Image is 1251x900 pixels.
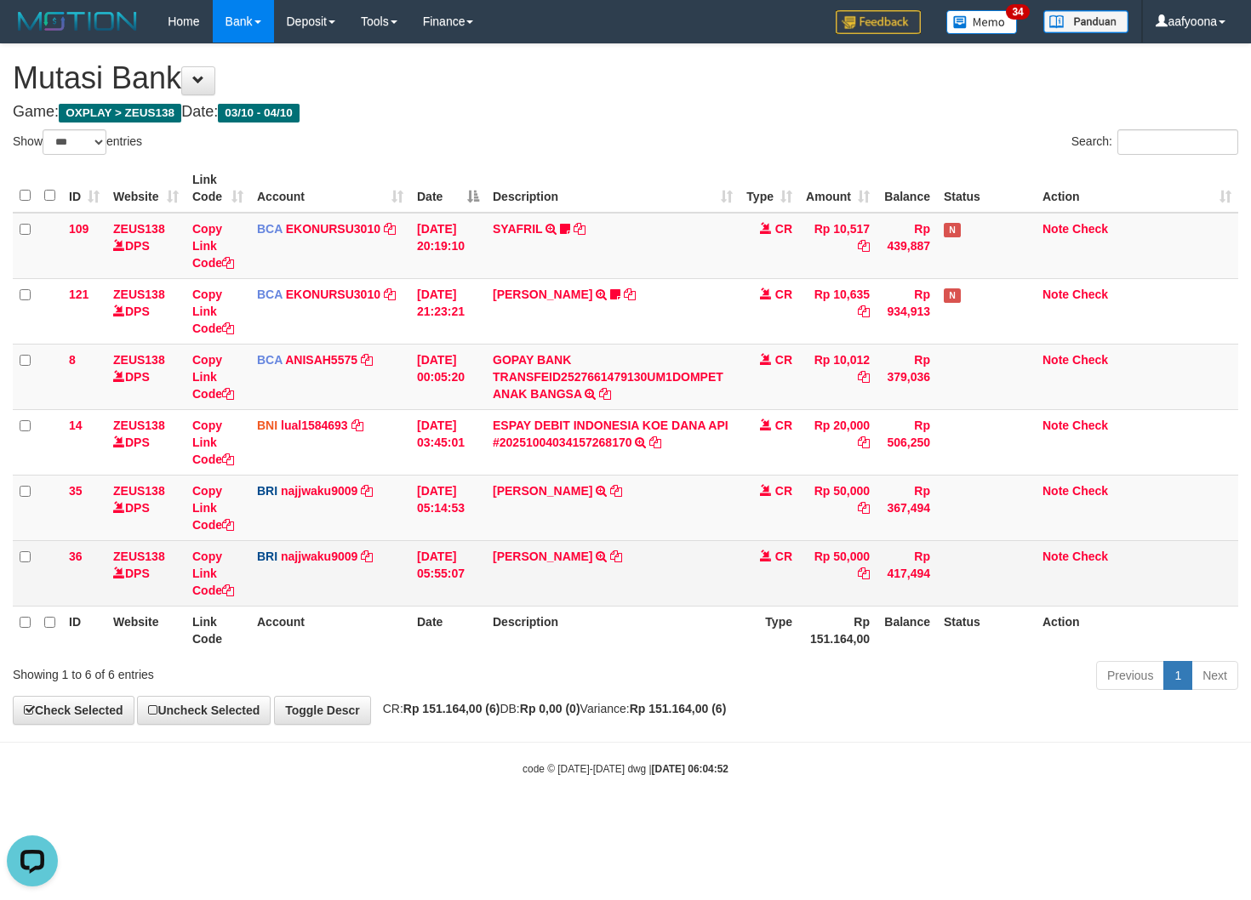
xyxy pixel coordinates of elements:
a: [PERSON_NAME] [493,484,592,498]
a: Check [1072,484,1108,498]
td: DPS [106,213,186,279]
a: Copy DANA NENENGHANAYU to clipboard [610,484,622,498]
span: CR [775,288,792,301]
a: 1 [1163,661,1192,690]
td: Rp 367,494 [877,475,937,540]
td: Rp 50,000 [799,475,877,540]
a: Check [1072,222,1108,236]
a: Copy Link Code [192,484,234,532]
a: Copy M. RASID to clipboard [624,288,636,301]
strong: [DATE] 06:04:52 [652,763,728,775]
th: Link Code: activate to sort column ascending [186,164,250,213]
a: Copy GOPAY BANK TRANSFEID2527661479130UM1DOMPET ANAK BANGSA to clipboard [599,387,611,401]
a: GOPAY BANK TRANSFEID2527661479130UM1DOMPET ANAK BANGSA [493,353,723,401]
th: ID [62,606,106,654]
td: [DATE] 21:23:21 [410,278,486,344]
h1: Mutasi Bank [13,61,1238,95]
a: Copy Link Code [192,288,234,335]
td: [DATE] 00:05:20 [410,344,486,409]
th: Status [937,606,1036,654]
span: BCA [257,353,283,367]
a: EKONURSU3010 [286,222,380,236]
a: Previous [1096,661,1164,690]
a: ANISAH5575 [285,353,357,367]
td: [DATE] 05:55:07 [410,540,486,606]
button: Open LiveChat chat widget [7,7,58,58]
th: Action: activate to sort column ascending [1036,164,1238,213]
a: SYAFRIL [493,222,542,236]
a: Copy Rp 20,000 to clipboard [858,436,870,449]
td: Rp 10,012 [799,344,877,409]
th: Balance [877,164,937,213]
span: Has Note [944,288,961,303]
th: Website: activate to sort column ascending [106,164,186,213]
a: Copy EKONURSU3010 to clipboard [384,288,396,301]
th: Date: activate to sort column descending [410,164,486,213]
a: ZEUS138 [113,222,165,236]
span: OXPLAY > ZEUS138 [59,104,181,122]
td: DPS [106,344,186,409]
td: Rp 20,000 [799,409,877,475]
a: Note [1042,222,1069,236]
th: Website [106,606,186,654]
a: najjwaku9009 [281,484,357,498]
span: 121 [69,288,89,301]
a: [PERSON_NAME] [493,550,592,563]
a: Toggle Descr [274,696,371,725]
td: Rp 10,517 [799,213,877,279]
a: Copy Rp 10,635 to clipboard [858,305,870,318]
td: DPS [106,540,186,606]
a: [PERSON_NAME] [493,288,592,301]
th: Account: activate to sort column ascending [250,164,410,213]
a: Copy Link Code [192,550,234,597]
th: Date [410,606,486,654]
span: CR: DB: Variance: [374,702,727,715]
img: MOTION_logo.png [13,9,142,34]
a: najjwaku9009 [281,550,357,563]
span: 14 [69,419,83,432]
th: Status [937,164,1036,213]
td: DPS [106,278,186,344]
span: 35 [69,484,83,498]
a: Copy Link Code [192,222,234,270]
span: CR [775,353,792,367]
a: Note [1042,550,1069,563]
a: Copy ESPAY DEBIT INDONESIA KOE DANA API #20251004034157268170 to clipboard [649,436,661,449]
a: Check [1072,550,1108,563]
select: Showentries [43,129,106,155]
td: Rp 10,635 [799,278,877,344]
span: 109 [69,222,89,236]
td: Rp 379,036 [877,344,937,409]
strong: Rp 151.164,00 (6) [403,702,500,715]
h4: Game: Date: [13,104,1238,121]
a: ZEUS138 [113,484,165,498]
strong: Rp 151.164,00 (6) [630,702,727,715]
span: BCA [257,288,283,301]
a: Note [1042,484,1069,498]
a: Note [1042,288,1069,301]
th: Balance [877,606,937,654]
a: lual1584693 [281,419,348,432]
th: Description [486,606,740,654]
label: Show entries [13,129,142,155]
small: code © [DATE]-[DATE] dwg | [523,763,728,775]
a: Copy Link Code [192,353,234,401]
td: [DATE] 03:45:01 [410,409,486,475]
img: Feedback.jpg [836,10,921,34]
input: Search: [1117,129,1238,155]
a: ZEUS138 [113,419,165,432]
a: Next [1191,661,1238,690]
span: BRI [257,550,277,563]
th: Type: activate to sort column ascending [740,164,799,213]
a: ESPAY DEBIT INDONESIA KOE DANA API #20251004034157268170 [493,419,728,449]
a: Copy SYAFRIL to clipboard [574,222,586,236]
td: Rp 934,913 [877,278,937,344]
span: BRI [257,484,277,498]
a: EKONURSU3010 [286,288,380,301]
div: Showing 1 to 6 of 6 entries [13,659,509,683]
label: Search: [1071,129,1238,155]
td: Rp 439,887 [877,213,937,279]
a: Copy EKONURSU3010 to clipboard [384,222,396,236]
a: Check [1072,288,1108,301]
span: CR [775,484,792,498]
